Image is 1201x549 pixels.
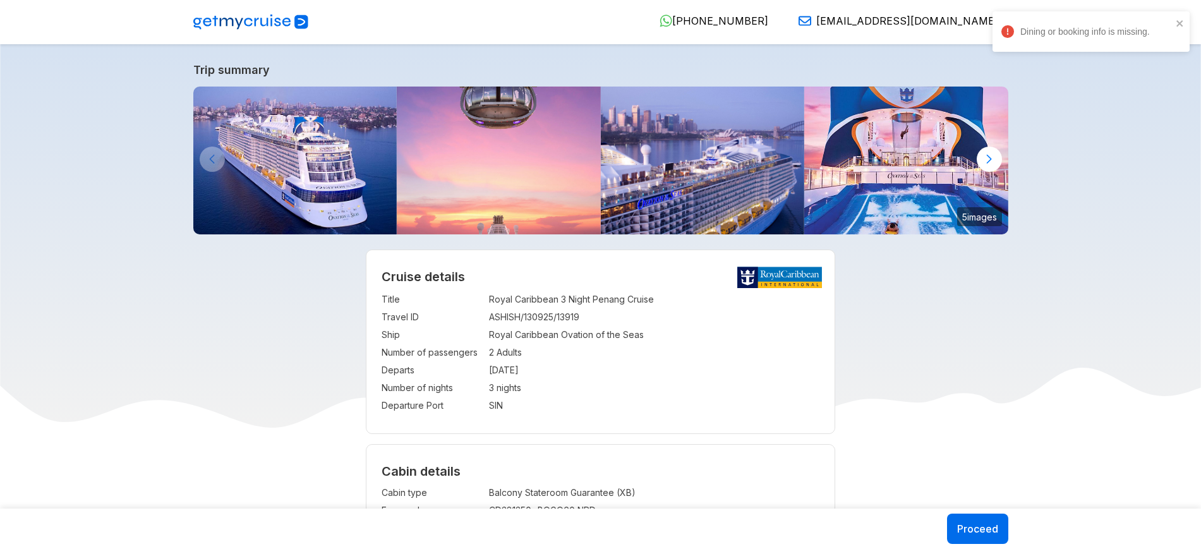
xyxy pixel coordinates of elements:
[947,514,1008,544] button: Proceed
[382,397,483,414] td: Departure Port
[382,361,483,379] td: Departs
[483,379,489,397] td: :
[483,484,489,502] td: :
[489,484,721,502] td: Balcony Stateroom Guarantee (XB)
[382,344,483,361] td: Number of passengers
[382,502,483,519] td: Fare code
[483,291,489,308] td: :
[483,326,489,344] td: :
[483,397,489,414] td: :
[382,379,483,397] td: Number of nights
[601,87,805,234] img: ovation-of-the-seas-departing-from-sydney.jpg
[489,504,721,517] div: CD381350 - BOGO60 NRD
[382,326,483,344] td: Ship
[489,291,819,308] td: Royal Caribbean 3 Night Penang Cruise
[483,502,489,519] td: :
[382,308,483,326] td: Travel ID
[483,344,489,361] td: :
[489,344,819,361] td: 2 Adults
[382,484,483,502] td: Cabin type
[788,15,998,27] a: [EMAIL_ADDRESS][DOMAIN_NAME]
[483,308,489,326] td: :
[397,87,601,234] img: north-star-sunset-ovation-of-the-seas.jpg
[489,361,819,379] td: [DATE]
[1176,16,1185,29] button: close
[193,63,1008,76] a: Trip summary
[489,326,819,344] td: Royal Caribbean Ovation of the Seas
[799,15,811,27] img: Email
[382,291,483,308] td: Title
[489,379,819,397] td: 3 nights
[483,361,489,379] td: :
[193,87,397,234] img: ovation-exterior-back-aerial-sunset-port-ship.jpg
[804,87,1008,234] img: ovation-of-the-seas-flowrider-sunset.jpg
[957,207,1002,226] small: 5 images
[816,15,998,27] span: [EMAIL_ADDRESS][DOMAIN_NAME]
[489,308,819,326] td: ASHISH/130925/13919
[672,15,768,27] span: [PHONE_NUMBER]
[382,464,819,479] h4: Cabin details
[660,15,672,27] img: WhatsApp
[382,269,819,284] h2: Cruise details
[1020,25,1172,38] div: Dining or booking info is missing.
[649,15,768,27] a: [PHONE_NUMBER]
[489,397,819,414] td: SIN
